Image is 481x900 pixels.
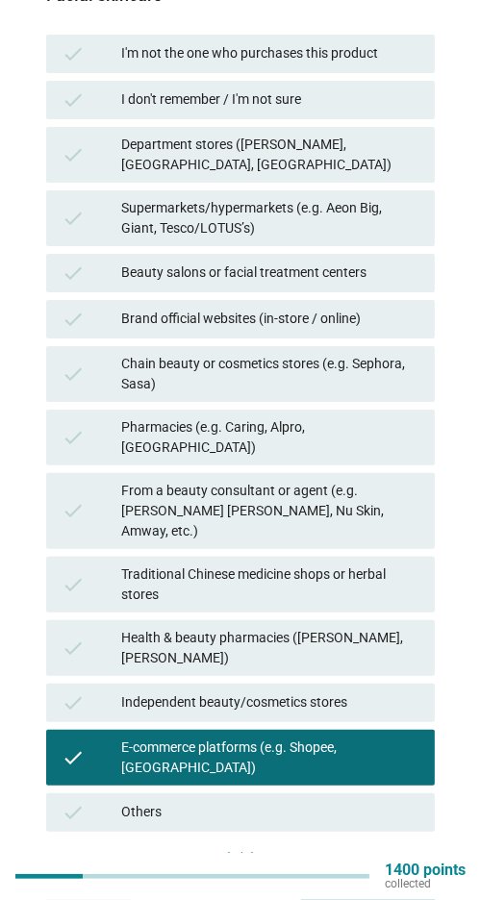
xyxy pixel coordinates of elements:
div: I'm not the one who purchases this product [121,42,419,65]
div: Beauty salons or facial treatment centers [121,262,419,285]
p: 1400 points [385,863,466,877]
i: check [62,135,85,175]
div: Independent beauty/cosmetics stores [121,691,419,714]
i: check [62,691,85,714]
div: 1 / 1 [46,847,435,870]
i: check [62,628,85,668]
i: check [62,354,85,394]
div: I don't remember / I'm not sure [121,88,419,112]
div: Others [121,801,419,824]
div: Department stores ([PERSON_NAME], [GEOGRAPHIC_DATA], [GEOGRAPHIC_DATA]) [121,135,419,175]
i: check [62,198,85,238]
i: check [62,417,85,458]
i: check [62,42,85,65]
i: check [62,88,85,112]
p: collected [385,877,466,890]
i: check [62,481,85,541]
div: Pharmacies (e.g. Caring, Alpro, [GEOGRAPHIC_DATA]) [121,417,419,458]
i: check [62,737,85,778]
i: check [62,801,85,824]
i: check [62,564,85,605]
div: Health & beauty pharmacies ([PERSON_NAME], [PERSON_NAME]) [121,628,419,668]
div: Traditional Chinese medicine shops or herbal stores [121,564,419,605]
div: Brand official websites (in-store / online) [121,308,419,331]
div: Chain beauty or cosmetics stores (e.g. Sephora, Sasa) [121,354,419,394]
div: From a beauty consultant or agent (e.g. [PERSON_NAME] [PERSON_NAME], Nu Skin, Amway, etc.) [121,481,419,541]
i: check [62,262,85,285]
div: E-commerce platforms (e.g. Shopee, [GEOGRAPHIC_DATA]) [121,737,419,778]
div: Supermarkets/hypermarkets (e.g. Aeon Big, Giant, Tesco/LOTUS’s) [121,198,419,238]
i: check [62,308,85,331]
